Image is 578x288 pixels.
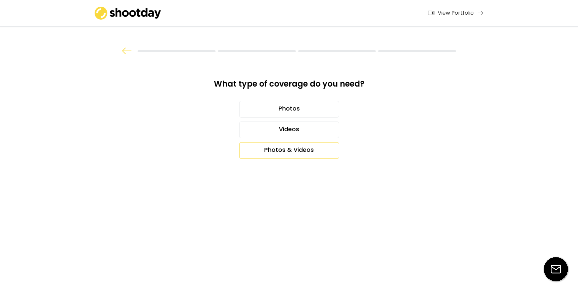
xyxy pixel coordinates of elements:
img: Icon%20feather-video%402x.png [428,11,434,15]
div: Videos [239,122,339,138]
div: Photos [239,101,339,118]
div: What type of coverage do you need? [199,79,380,94]
div: Photos & Videos [239,142,339,159]
div: View Portfolio [438,10,474,17]
img: arrow%20back.svg [122,48,132,54]
img: email-icon%20%281%29.svg [544,257,568,281]
img: shootday_logo.png [95,7,161,20]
